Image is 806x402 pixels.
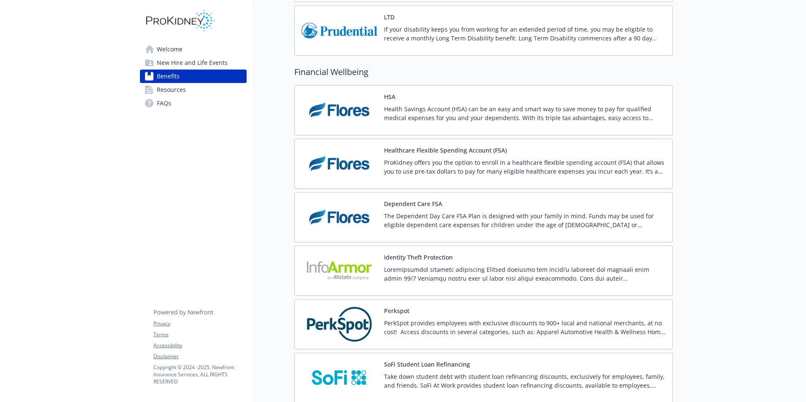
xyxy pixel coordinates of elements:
[384,306,409,315] button: Perkspot
[140,83,247,96] a: Resources
[301,13,377,48] img: Prudential Insurance Co of America carrier logo
[294,66,673,78] h2: Financial Wellbeing
[384,372,666,390] p: Take down student debt with student loan refinancing discounts, exclusively for employees, family...
[384,265,666,283] p: Loremipsumdol sitametc adipiscing Elitsed doeiusmo tem incidi’u laboreet dol magnaali enim admin ...
[140,43,247,56] a: Welcome
[301,146,377,182] img: Flores and Associates carrier logo
[301,199,377,235] img: Flores and Associates carrier logo
[384,13,395,21] button: LTD
[157,43,183,56] span: Welcome
[384,92,395,101] button: HSA
[140,70,247,83] a: Benefits
[157,70,180,83] span: Benefits
[140,56,247,70] a: New Hire and Life Events
[384,158,666,176] p: ProKidney offers you the option to enroll in a healthcare flexible spending account (FSA) that al...
[301,92,377,128] img: Flores and Associates carrier logo
[301,360,377,396] img: SoFi carrier logo
[157,83,186,96] span: Resources
[384,319,666,336] p: PerkSpot provides employees with exclusive discounts to 900+ local and national merchants, at no ...
[153,342,246,349] a: Accessibility
[384,199,442,208] button: Dependent Care FSA
[157,96,171,110] span: FAQs
[153,353,246,360] a: Disclaimer
[153,364,246,385] p: Copyright © 2024 - 2025 , Newfront Insurance Services, ALL RIGHTS RESERVED
[140,96,247,110] a: FAQs
[301,253,377,289] img: Infoarmor, Inc. carrier logo
[384,212,666,229] p: The Dependent Day Care FSA Plan is designed with your family in mind. Funds may be used for eligi...
[157,56,228,70] span: New Hire and Life Events
[153,320,246,327] a: Privacy
[301,306,377,342] img: PerkSpot carrier logo
[384,253,453,262] button: Identity Theft Protection
[384,146,507,155] button: Healthcare Flexible Spending Account (FSA)
[384,25,666,43] p: If your disability keeps you from working for an extended period of time, you may be eligible to ...
[384,105,666,122] p: Health Savings Account (HSA) can be an easy and smart way to save money to pay for qualified medi...
[384,360,470,369] button: SoFi Student Loan Refinancing
[153,331,246,338] a: Terms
